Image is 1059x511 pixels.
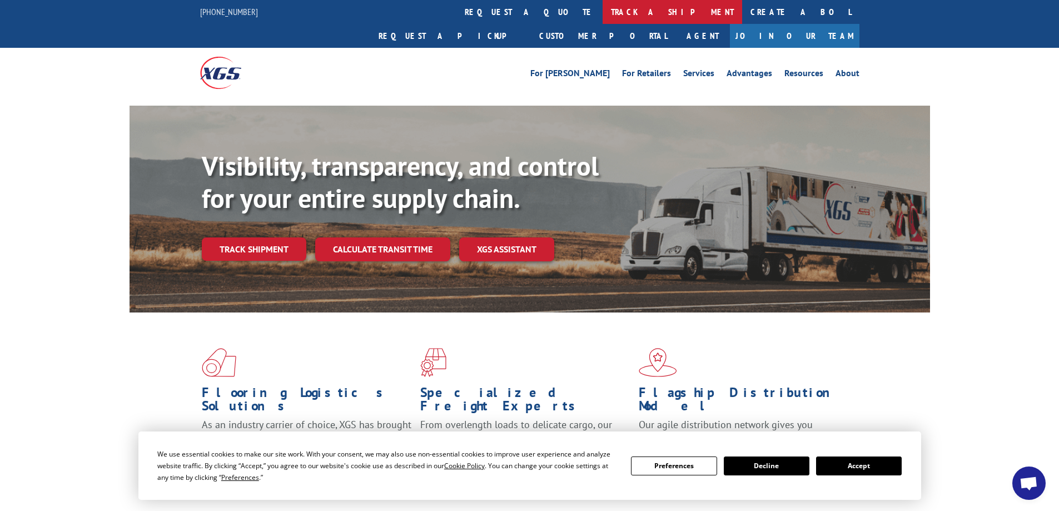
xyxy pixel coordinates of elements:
[622,69,671,81] a: For Retailers
[836,69,859,81] a: About
[315,237,450,261] a: Calculate transit time
[138,431,921,500] div: Cookie Consent Prompt
[202,237,306,261] a: Track shipment
[531,24,675,48] a: Customer Portal
[370,24,531,48] a: Request a pickup
[202,386,412,418] h1: Flooring Logistics Solutions
[420,348,446,377] img: xgs-icon-focused-on-flooring-red
[784,69,823,81] a: Resources
[639,418,843,444] span: Our agile distribution network gives you nationwide inventory management on demand.
[724,457,809,475] button: Decline
[727,69,772,81] a: Advantages
[675,24,730,48] a: Agent
[530,69,610,81] a: For [PERSON_NAME]
[202,348,236,377] img: xgs-icon-total-supply-chain-intelligence-red
[816,457,902,475] button: Accept
[202,148,599,215] b: Visibility, transparency, and control for your entire supply chain.
[420,386,630,418] h1: Specialized Freight Experts
[221,473,259,482] span: Preferences
[157,448,618,483] div: We use essential cookies to make our site work. With your consent, we may also use non-essential ...
[420,418,630,468] p: From overlength loads to delicate cargo, our experienced staff knows the best way to move your fr...
[200,6,258,17] a: [PHONE_NUMBER]
[730,24,859,48] a: Join Our Team
[683,69,714,81] a: Services
[1012,467,1046,500] div: Open chat
[444,461,485,470] span: Cookie Policy
[631,457,717,475] button: Preferences
[459,237,554,261] a: XGS ASSISTANT
[639,386,849,418] h1: Flagship Distribution Model
[202,418,411,458] span: As an industry carrier of choice, XGS has brought innovation and dedication to flooring logistics...
[639,348,677,377] img: xgs-icon-flagship-distribution-model-red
